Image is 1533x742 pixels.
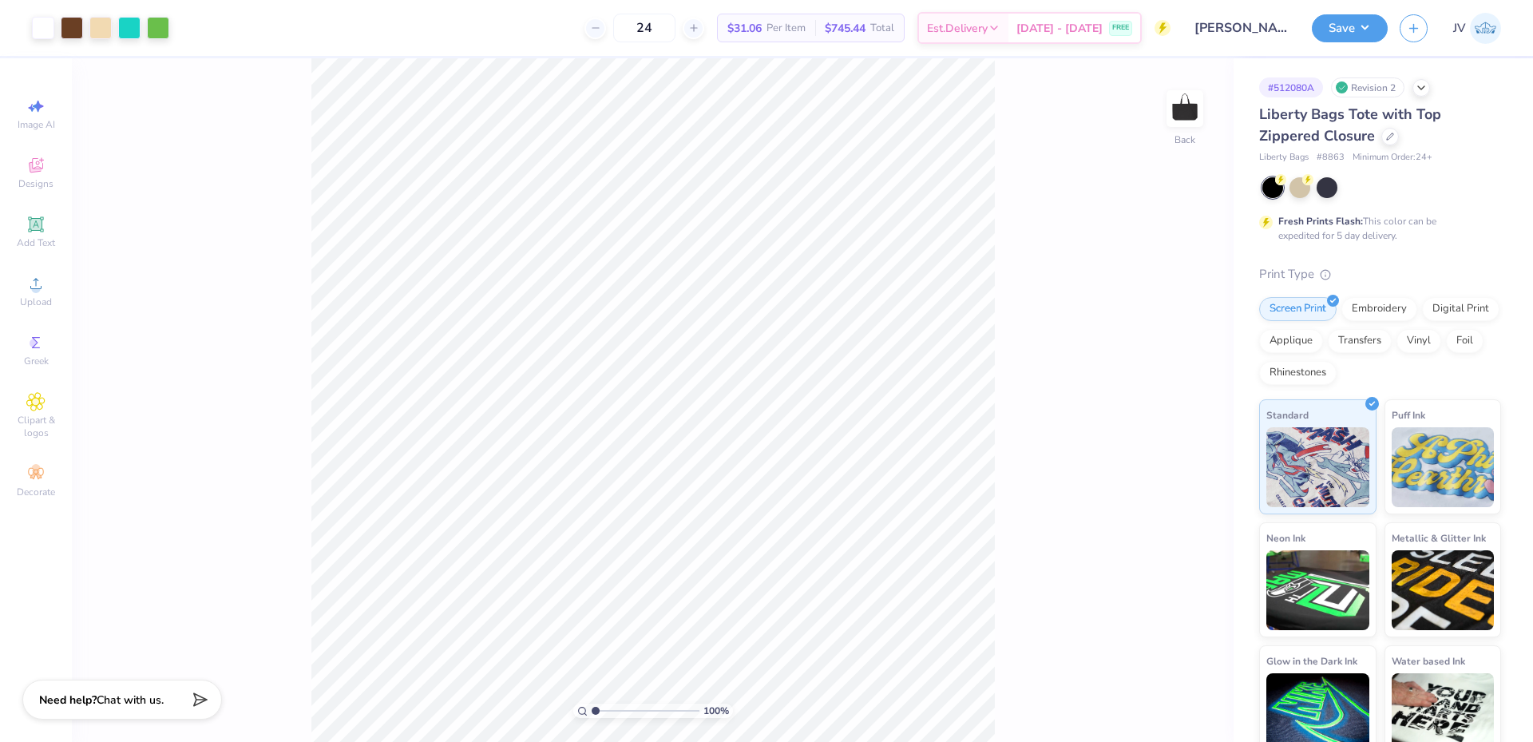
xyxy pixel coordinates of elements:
div: Screen Print [1259,297,1337,321]
span: Water based Ink [1392,653,1465,669]
div: Foil [1446,329,1483,353]
div: Embroidery [1341,297,1417,321]
span: Image AI [18,118,55,131]
strong: Need help? [39,692,97,708]
img: Jo Vincent [1470,13,1501,44]
input: Untitled Design [1182,12,1300,44]
span: Liberty Bags [1259,151,1309,165]
div: Applique [1259,329,1323,353]
a: JV [1453,13,1501,44]
span: Puff Ink [1392,407,1425,423]
img: Neon Ink [1266,550,1369,630]
div: Digital Print [1422,297,1499,321]
span: Greek [24,355,49,367]
div: This color can be expedited for 5 day delivery. [1278,214,1475,243]
span: $31.06 [727,20,762,37]
span: Neon Ink [1266,530,1305,546]
span: Decorate [17,486,55,498]
span: Clipart & logos [8,414,64,439]
span: Glow in the Dark Ink [1266,653,1357,669]
strong: Fresh Prints Flash: [1278,215,1363,228]
span: # 8863 [1317,151,1345,165]
div: Print Type [1259,265,1501,284]
span: Designs [18,177,53,190]
span: Per Item [766,20,806,37]
img: Puff Ink [1392,427,1495,507]
span: FREE [1112,22,1129,34]
span: 100 % [703,704,729,718]
div: Rhinestones [1259,361,1337,385]
div: # 512080A [1259,77,1323,97]
span: Metallic & Glitter Ink [1392,530,1486,546]
img: Metallic & Glitter Ink [1392,550,1495,630]
span: Upload [20,296,52,308]
span: Est. Delivery [927,20,988,37]
div: Transfers [1328,329,1392,353]
div: Vinyl [1396,329,1441,353]
div: Back [1175,133,1195,147]
img: Standard [1266,427,1369,507]
span: Total [870,20,894,37]
span: JV [1453,19,1466,38]
span: Standard [1266,407,1309,423]
span: Minimum Order: 24 + [1353,151,1432,165]
span: $745.44 [825,20,866,37]
span: Liberty Bags Tote with Top Zippered Closure [1259,105,1441,145]
div: Revision 2 [1331,77,1404,97]
span: Add Text [17,236,55,249]
span: Chat with us. [97,692,164,708]
button: Save [1312,14,1388,42]
span: [DATE] - [DATE] [1016,20,1103,37]
input: – – [613,14,675,42]
img: Back [1169,93,1201,125]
